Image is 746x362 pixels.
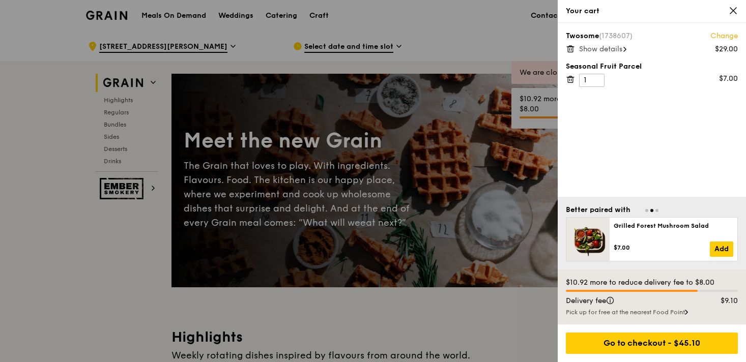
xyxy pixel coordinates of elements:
[566,6,738,16] div: Your cart
[566,333,738,354] div: Go to checkout - $45.10
[645,209,648,212] span: Go to slide 1
[566,31,738,41] div: Twosome
[614,244,710,252] div: $7.00
[614,222,733,230] div: Grilled Forest Mushroom Salad
[566,308,738,316] div: Pick up for free at the nearest Food Point
[599,32,633,40] span: (1738607)
[715,44,738,54] div: $29.00
[710,31,738,41] a: Change
[566,278,738,288] div: $10.92 more to reduce delivery fee to $8.00
[719,74,738,84] div: $7.00
[560,296,698,306] div: Delivery fee
[650,209,653,212] span: Go to slide 2
[566,62,738,72] div: Seasonal Fruit Parcel
[566,205,630,215] div: Better paired with
[698,296,744,306] div: $9.10
[579,45,622,53] span: Show details
[710,242,733,257] a: Add
[655,209,658,212] span: Go to slide 3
